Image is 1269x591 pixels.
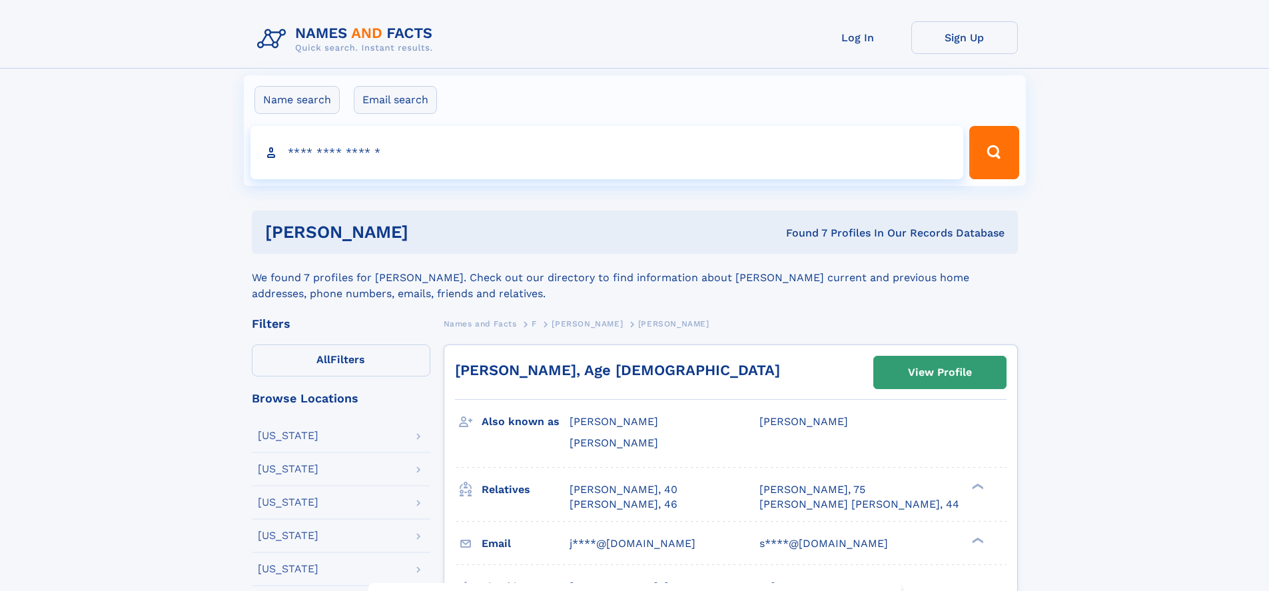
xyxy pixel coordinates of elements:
div: Found 7 Profiles In Our Records Database [597,226,1005,241]
div: Browse Locations [252,392,430,404]
a: [PERSON_NAME] [PERSON_NAME], 44 [759,497,959,512]
div: We found 7 profiles for [PERSON_NAME]. Check out our directory to find information about [PERSON_... [252,254,1018,302]
button: Search Button [969,126,1019,179]
span: [PERSON_NAME] [552,319,623,328]
h3: Relatives [482,478,570,501]
div: [US_STATE] [258,464,318,474]
div: View Profile [908,357,972,388]
h3: Also known as [482,410,570,433]
div: [US_STATE] [258,530,318,541]
a: View Profile [874,356,1006,388]
div: ❯ [969,482,985,490]
span: F [532,319,537,328]
span: [PERSON_NAME] [638,319,709,328]
img: Logo Names and Facts [252,21,444,57]
a: [PERSON_NAME], Age [DEMOGRAPHIC_DATA] [455,362,780,378]
span: [PERSON_NAME] [570,436,658,449]
span: [PERSON_NAME] [570,415,658,428]
label: Filters [252,344,430,376]
div: Filters [252,318,430,330]
a: Sign Up [911,21,1018,54]
label: Email search [354,86,437,114]
div: [US_STATE] [258,430,318,441]
a: [PERSON_NAME] [552,315,623,332]
a: [PERSON_NAME], 46 [570,497,677,512]
div: [US_STATE] [258,564,318,574]
a: Log In [805,21,911,54]
h1: [PERSON_NAME] [265,224,598,241]
a: Names and Facts [444,315,517,332]
div: [US_STATE] [258,497,318,508]
a: [PERSON_NAME], 75 [759,482,865,497]
span: All [316,353,330,366]
label: Name search [254,86,340,114]
div: ❯ [969,536,985,544]
a: [PERSON_NAME], 40 [570,482,677,497]
h3: Email [482,532,570,555]
span: [PERSON_NAME] [759,415,848,428]
a: F [532,315,537,332]
input: search input [250,126,964,179]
